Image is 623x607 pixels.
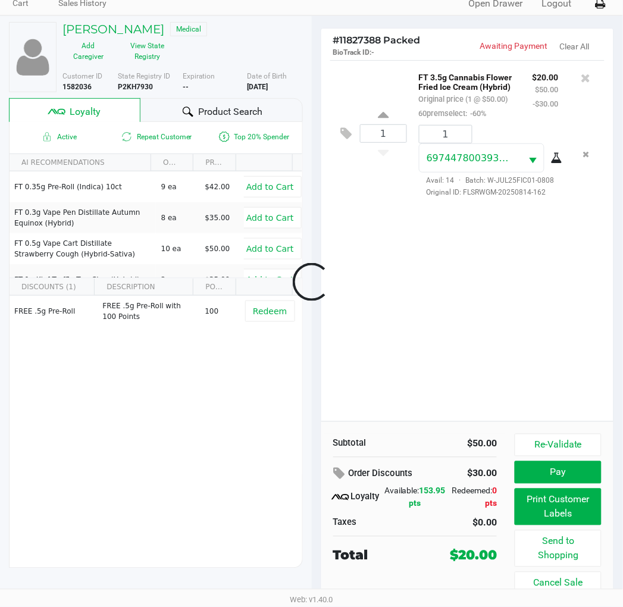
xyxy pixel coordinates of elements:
span: Medical [170,22,207,36]
div: Loyalty [333,490,385,505]
button: Cancel Sale [515,572,601,595]
div: $20.00 [450,546,497,565]
span: Date of Birth [247,72,287,80]
button: Print Customer Labels [515,489,601,525]
p: Awaiting Payment [467,40,548,52]
h5: [PERSON_NAME] [62,22,164,36]
span: State Registry ID [118,72,170,80]
button: View State Registry [114,36,174,66]
span: Customer ID [62,72,102,80]
span: # [333,35,340,46]
div: Available: [384,485,446,510]
button: Add Caregiver [62,36,114,66]
span: Web: v1.40.0 [290,596,333,605]
span: BioTrack ID: [333,48,372,57]
p: $20.00 [533,70,559,82]
div: $0.00 [424,516,497,530]
p: FT 3.5g Cannabis Flower Fried Ice Cream (Hybrid) [419,70,515,92]
button: Send to Shopping [515,530,601,567]
span: - [372,48,375,57]
span: 11827388 Packed [333,35,421,46]
div: Total [333,546,431,565]
button: Clear All [560,40,590,53]
span: Expiration [183,72,215,80]
div: Redeemed: [446,485,497,510]
div: Taxes [333,516,406,530]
